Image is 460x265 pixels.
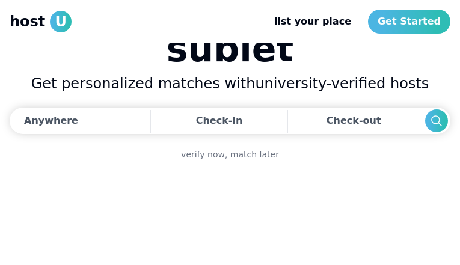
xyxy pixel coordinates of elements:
div: Dates trigger [10,108,450,134]
a: hostU [10,11,72,32]
div: Anywhere [24,114,78,128]
h2: Get personalized matches with university-verified hosts [10,74,450,93]
a: Get Started [368,10,450,34]
button: Anywhere [10,108,147,134]
div: Check-out [327,109,386,133]
nav: Main [265,10,450,34]
a: list your place [265,10,361,34]
div: Check-in [196,109,243,133]
span: host [10,12,45,31]
span: U [50,11,72,32]
a: verify now, match later [181,148,279,160]
button: Search [425,109,448,132]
